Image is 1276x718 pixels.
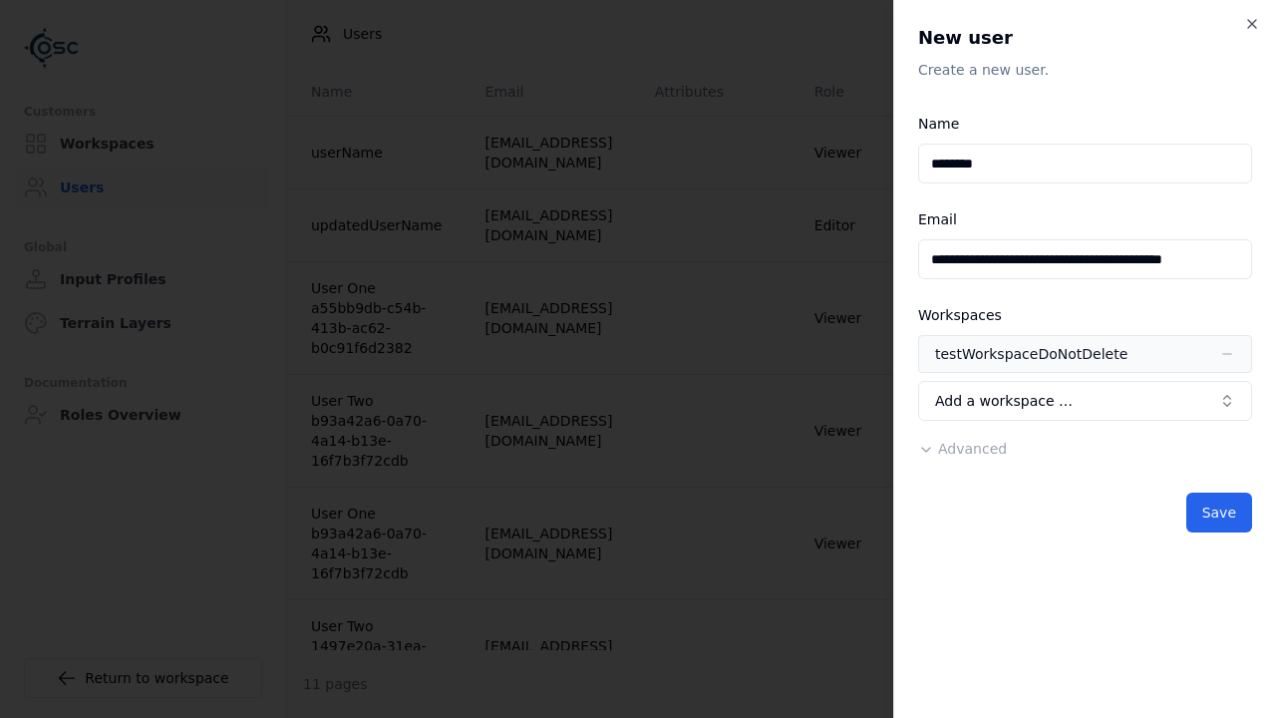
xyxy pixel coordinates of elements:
[938,441,1007,457] span: Advanced
[918,24,1252,52] h2: New user
[1186,493,1252,533] button: Save
[935,391,1073,411] span: Add a workspace …
[918,116,959,132] label: Name
[935,344,1127,364] div: testWorkspaceDoNotDelete
[918,211,957,227] label: Email
[918,439,1007,459] button: Advanced
[918,307,1002,323] label: Workspaces
[918,60,1252,80] p: Create a new user.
